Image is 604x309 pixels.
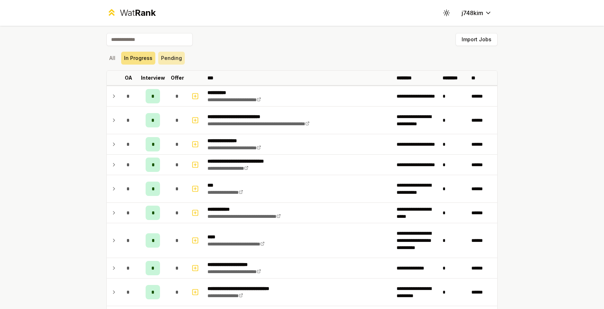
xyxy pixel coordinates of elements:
[456,33,498,46] button: Import Jobs
[171,74,184,81] p: Offer
[158,52,185,65] button: Pending
[121,52,155,65] button: In Progress
[125,74,132,81] p: OA
[456,6,498,19] button: j748kim
[106,52,118,65] button: All
[106,7,156,19] a: WatRank
[141,74,165,81] p: Interview
[135,8,156,18] span: Rank
[120,7,156,19] div: Wat
[462,9,483,17] span: j748kim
